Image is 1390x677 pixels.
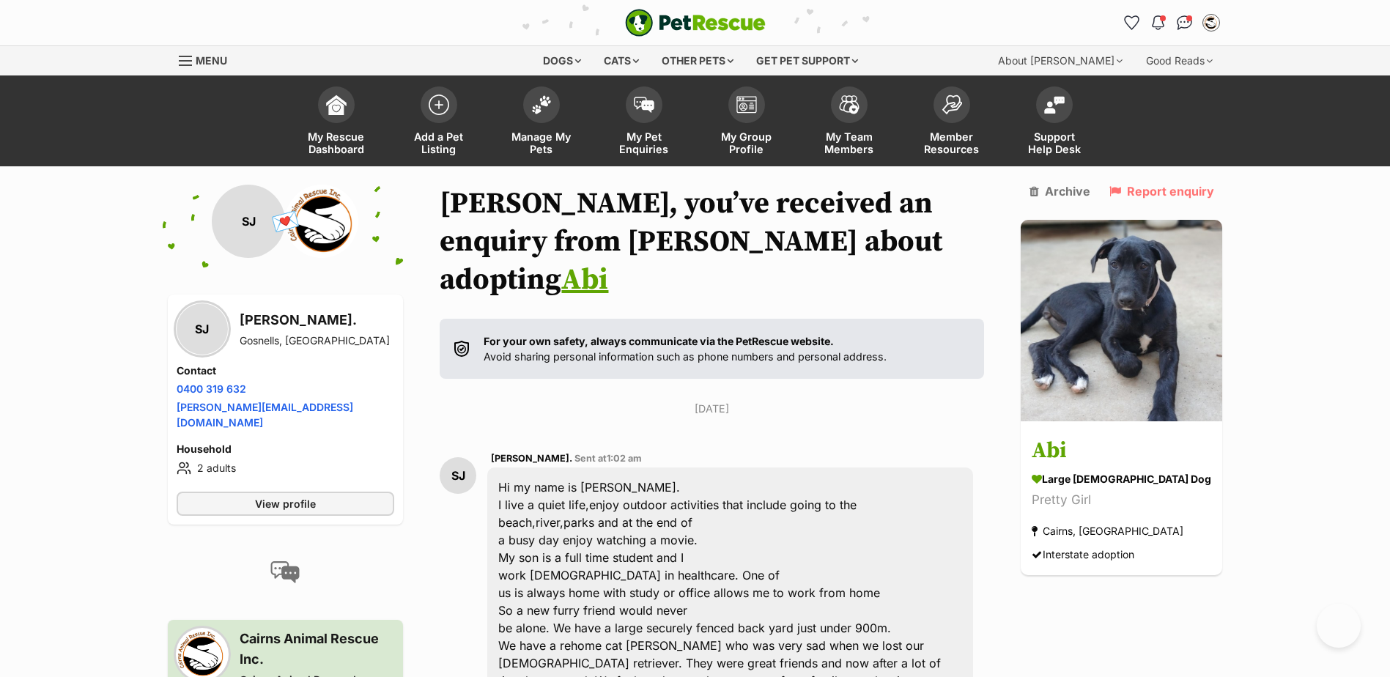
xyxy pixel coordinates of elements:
[634,97,654,113] img: pet-enquiries-icon-7e3ad2cf08bfb03b45e93fb7055b45f3efa6380592205ae92323e6603595dc1f.svg
[388,79,490,166] a: Add a Pet Listing
[429,95,449,115] img: add-pet-listing-icon-0afa8454b4691262ce3f59096e99ab1cd57d4a30225e0717b998d2c9b9846f56.svg
[919,130,985,155] span: Member Resources
[255,496,316,511] span: View profile
[1177,15,1192,30] img: chat-41dd97257d64d25036548639549fe6c8038ab92f7586957e7f3b1b290dea8141.svg
[269,206,302,237] span: 💌
[1029,185,1090,198] a: Archive
[1032,491,1211,511] div: Pretty Girl
[942,95,962,114] img: member-resources-icon-8e73f808a243e03378d46382f2149f9095a855e16c252ad45f914b54edf8863c.svg
[196,54,227,67] span: Menu
[839,95,859,114] img: team-members-icon-5396bd8760b3fe7c0b43da4ab00e1e3bb1a5d9ba89233759b79545d2d3fc5d0d.svg
[611,130,677,155] span: My Pet Enquiries
[285,79,388,166] a: My Rescue Dashboard
[1152,15,1164,30] img: notifications-46538b983faf8c2785f20acdc204bb7945ddae34d4c08c2a6579f10ce5e182be.svg
[798,79,901,166] a: My Team Members
[1021,130,1087,155] span: Support Help Desk
[240,333,390,348] div: Gosnells, [GEOGRAPHIC_DATA]
[270,561,300,583] img: conversation-icon-4a6f8262b818ee0b60e3300018af0b2d0b884aa5de6e9bcb8d3d4eeb1a70a7c4.svg
[179,46,237,73] a: Menu
[484,335,834,347] strong: For your own safety, always communicate via the PetRescue website.
[651,46,744,75] div: Other pets
[177,382,246,395] a: 0400 319 632
[1032,472,1211,487] div: large [DEMOGRAPHIC_DATA] Dog
[594,46,649,75] div: Cats
[574,453,642,464] span: Sent at
[1021,220,1222,421] img: Abi
[625,9,766,37] a: PetRescue
[1003,79,1106,166] a: Support Help Desk
[177,363,395,378] h4: Contact
[509,130,574,155] span: Manage My Pets
[1120,11,1223,34] ul: Account quick links
[561,262,608,298] a: Abi
[177,401,353,429] a: [PERSON_NAME][EMAIL_ADDRESS][DOMAIN_NAME]
[1120,11,1144,34] a: Favourites
[484,333,887,365] p: Avoid sharing personal information such as phone numbers and personal address.
[1109,185,1214,198] a: Report enquiry
[714,130,780,155] span: My Group Profile
[625,9,766,37] img: logo-e224e6f780fb5917bec1dbf3a21bbac754714ae5b6737aabdf751b685950b380.svg
[240,310,390,330] h3: [PERSON_NAME].
[212,185,285,258] div: SJ
[531,95,552,114] img: manage-my-pets-icon-02211641906a0b7f246fdf0571729dbe1e7629f14944591b6c1af311fb30b64b.svg
[177,303,228,355] div: SJ
[177,459,395,477] li: 2 adults
[177,442,395,456] h4: Household
[1021,424,1222,576] a: Abi large [DEMOGRAPHIC_DATA] Dog Pretty Girl Cairns, [GEOGRAPHIC_DATA] Interstate adoption
[406,130,472,155] span: Add a Pet Listing
[593,79,695,166] a: My Pet Enquiries
[1199,11,1223,34] button: My account
[440,401,984,416] p: [DATE]
[1136,46,1223,75] div: Good Reads
[440,185,984,299] h1: [PERSON_NAME], you’ve received an enquiry from [PERSON_NAME] about adopting
[988,46,1133,75] div: About [PERSON_NAME]
[326,95,347,115] img: dashboard-icon-eb2f2d2d3e046f16d808141f083e7271f6b2e854fb5c12c21221c1fb7104beca.svg
[1032,545,1134,565] div: Interstate adoption
[177,492,395,516] a: View profile
[1044,96,1065,114] img: help-desk-icon-fdf02630f3aa405de69fd3d07c3f3aa587a6932b1a1747fa1d2bba05be0121f9.svg
[490,79,593,166] a: Manage My Pets
[746,46,868,75] div: Get pet support
[491,453,572,464] span: [PERSON_NAME].
[1032,522,1183,541] div: Cairns, [GEOGRAPHIC_DATA]
[440,457,476,494] div: SJ
[901,79,1003,166] a: Member Resources
[533,46,591,75] div: Dogs
[1147,11,1170,34] button: Notifications
[607,453,642,464] span: 1:02 am
[285,185,358,258] img: Cairns Animal Rescue Inc. profile pic
[695,79,798,166] a: My Group Profile
[1317,604,1361,648] iframe: Help Scout Beacon - Open
[1173,11,1197,34] a: Conversations
[1204,15,1219,30] img: Shardin Carter profile pic
[816,130,882,155] span: My Team Members
[736,96,757,114] img: group-profile-icon-3fa3cf56718a62981997c0bc7e787c4b2cf8bcc04b72c1350f741eb67cf2f40e.svg
[1032,435,1211,468] h3: Abi
[303,130,369,155] span: My Rescue Dashboard
[240,629,395,670] h3: Cairns Animal Rescue Inc.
